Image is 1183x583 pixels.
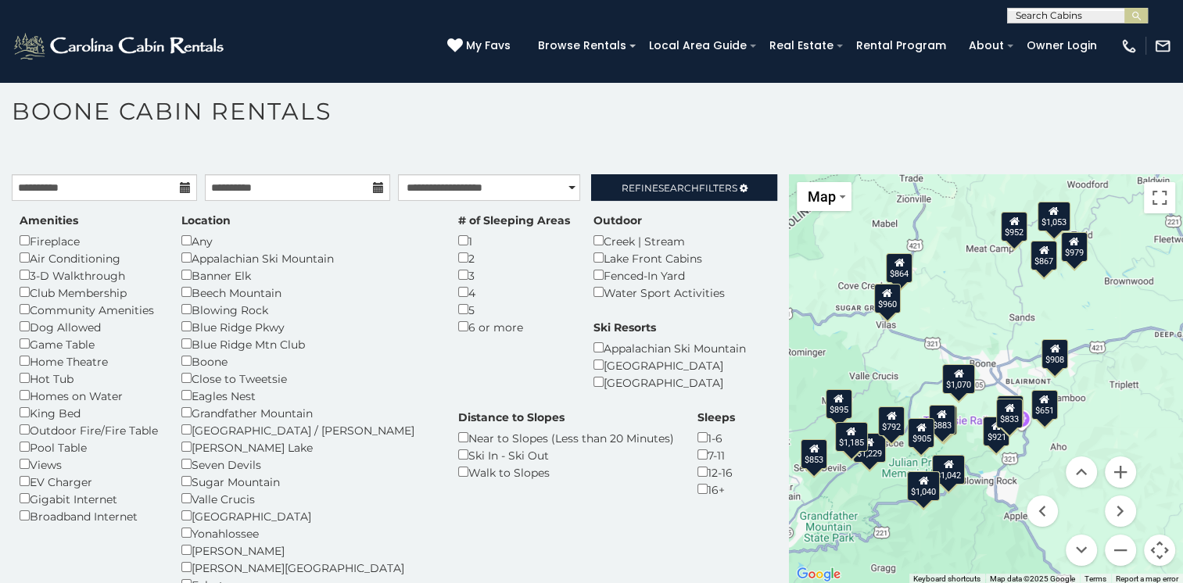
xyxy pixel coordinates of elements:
div: $979 [1060,231,1087,261]
div: Dog Allowed [20,318,158,335]
div: Club Membership [20,284,158,301]
div: Seven Devils [181,456,435,473]
div: Beech Mountain [181,284,435,301]
div: $1,053 [1038,202,1070,231]
div: $1,229 [853,432,886,462]
div: Lake Front Cabins [593,249,725,266]
div: Hot Tub [20,370,158,387]
div: 16+ [697,481,735,498]
div: Blue Ridge Pkwy [181,318,435,335]
a: My Favs [447,38,514,55]
a: Report a map error [1116,574,1178,583]
div: Sugar Mountain [181,473,435,490]
label: Sleeps [697,410,735,425]
div: [GEOGRAPHIC_DATA] / [PERSON_NAME] [181,421,435,438]
div: Water Sport Activities [593,284,725,301]
div: Blue Ridge Mtn Club [181,335,435,352]
div: EV Charger [20,473,158,490]
div: Boone [181,352,435,370]
button: Move left [1027,495,1058,527]
button: Move down [1066,535,1097,566]
div: $908 [1041,338,1068,368]
div: $664 [930,406,957,435]
div: 3-D Walkthrough [20,266,158,284]
div: [GEOGRAPHIC_DATA] [181,507,435,524]
span: Map data ©2025 Google [990,574,1075,583]
a: Rental Program [848,34,954,58]
div: Grandfather Mountain [181,404,435,421]
button: Map camera controls [1144,535,1175,566]
div: [GEOGRAPHIC_DATA] [593,374,746,391]
label: Location [181,213,231,228]
div: Banner Elk [181,266,435,284]
img: White-1-2.png [12,30,228,62]
a: Local Area Guide [641,34,755,58]
div: [PERSON_NAME] [181,542,435,559]
div: [PERSON_NAME][GEOGRAPHIC_DATA] [181,559,435,576]
div: Fenced-In Yard [593,266,725,284]
div: $651 [1031,389,1057,419]
div: Community Amenities [20,301,158,318]
div: Walk to Slopes [458,463,674,481]
div: Gigabit Internet [20,490,158,507]
button: Move up [1066,456,1097,488]
label: # of Sleeping Areas [458,213,570,228]
label: Amenities [20,213,78,228]
span: Search [658,182,699,194]
div: Any [181,232,435,249]
div: Yonahlossee [181,524,435,542]
a: About [961,34,1012,58]
div: 12-16 [697,463,735,481]
div: Air Conditioning [20,249,158,266]
div: $1,070 [942,364,975,394]
img: phone-regular-white.png [1120,38,1138,55]
div: Fireplace [20,232,158,249]
div: $952 [1001,212,1027,241]
a: Owner Login [1019,34,1105,58]
div: 1 [458,232,570,249]
div: Home Theatre [20,352,158,370]
span: Map [808,188,836,205]
a: RefineSearchFilters [591,174,776,201]
div: 3 [458,266,570,284]
label: Distance to Slopes [458,410,565,425]
div: Views [20,456,158,473]
div: $1,040 [907,471,940,501]
a: Terms [1084,574,1106,583]
div: Homes on Water [20,387,158,404]
label: Outdoor [593,213,642,228]
div: Close to Tweetsie [181,370,435,387]
div: $792 [878,406,905,436]
div: 7-11 [697,446,735,463]
div: Eagles Nest [181,387,435,404]
div: 1-6 [697,429,735,446]
a: Browse Rentals [530,34,634,58]
div: Creek | Stream [593,232,725,249]
div: $921 [983,416,1009,445]
div: 6 or more [458,318,570,335]
img: mail-regular-white.png [1154,38,1171,55]
button: Zoom out [1105,535,1136,566]
div: Valle Crucis [181,490,435,507]
div: $883 [928,405,955,435]
div: Near to Slopes (Less than 20 Minutes) [458,429,674,446]
div: Broadband Internet [20,507,158,524]
button: Zoom in [1105,456,1136,488]
div: $853 [801,439,827,469]
div: Blowing Rock [181,301,435,318]
div: $833 [996,399,1023,428]
div: [GEOGRAPHIC_DATA] [593,356,746,374]
span: Refine Filters [622,182,737,194]
button: Move right [1105,495,1136,527]
div: $867 [1031,240,1057,270]
div: 5 [458,301,570,318]
button: Change map style [797,182,851,211]
a: Real Estate [762,34,841,58]
span: My Favs [466,38,511,54]
div: Pool Table [20,438,158,456]
div: Outdoor Fire/Fire Table [20,421,158,438]
div: 4 [458,284,570,301]
div: [PERSON_NAME] Lake [181,438,435,456]
div: $905 [908,418,934,448]
div: $1,185 [834,422,867,452]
